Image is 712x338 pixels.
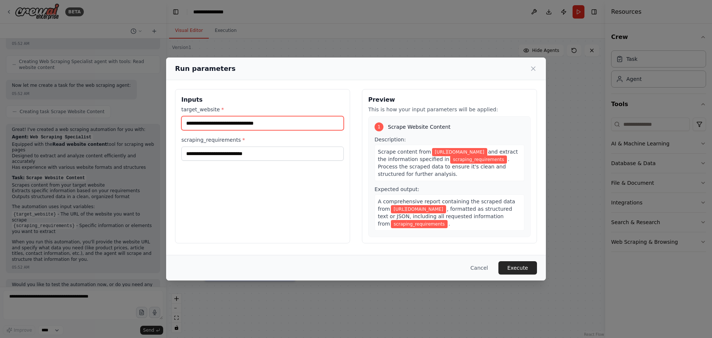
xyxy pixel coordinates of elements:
span: Expected output: [375,186,419,192]
button: Cancel [465,261,494,275]
span: . [448,221,450,227]
p: This is how your input parameters will be applied: [368,106,531,113]
label: target_website [181,106,344,113]
span: . Process the scraped data to ensure it's clean and structured for further analysis. [378,156,510,177]
button: Execute [498,261,537,275]
span: Scrape Website Content [388,123,451,131]
h2: Run parameters [175,63,235,74]
h3: Inputs [181,95,344,104]
span: Variable: scraping_requirements [450,155,507,164]
h3: Preview [368,95,531,104]
span: , formatted as structured text or JSON, including all requested information from [378,206,512,227]
span: Variable: scraping_requirements [391,220,448,228]
label: scraping_requirements [181,136,344,144]
span: Scrape content from [378,149,431,155]
span: A comprehensive report containing the scraped data from [378,198,515,212]
span: Description: [375,137,406,142]
span: Variable: target_website [432,148,487,156]
span: Variable: target_website [391,205,446,213]
span: and extract the information specified in [378,149,518,162]
div: 1 [375,122,383,131]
